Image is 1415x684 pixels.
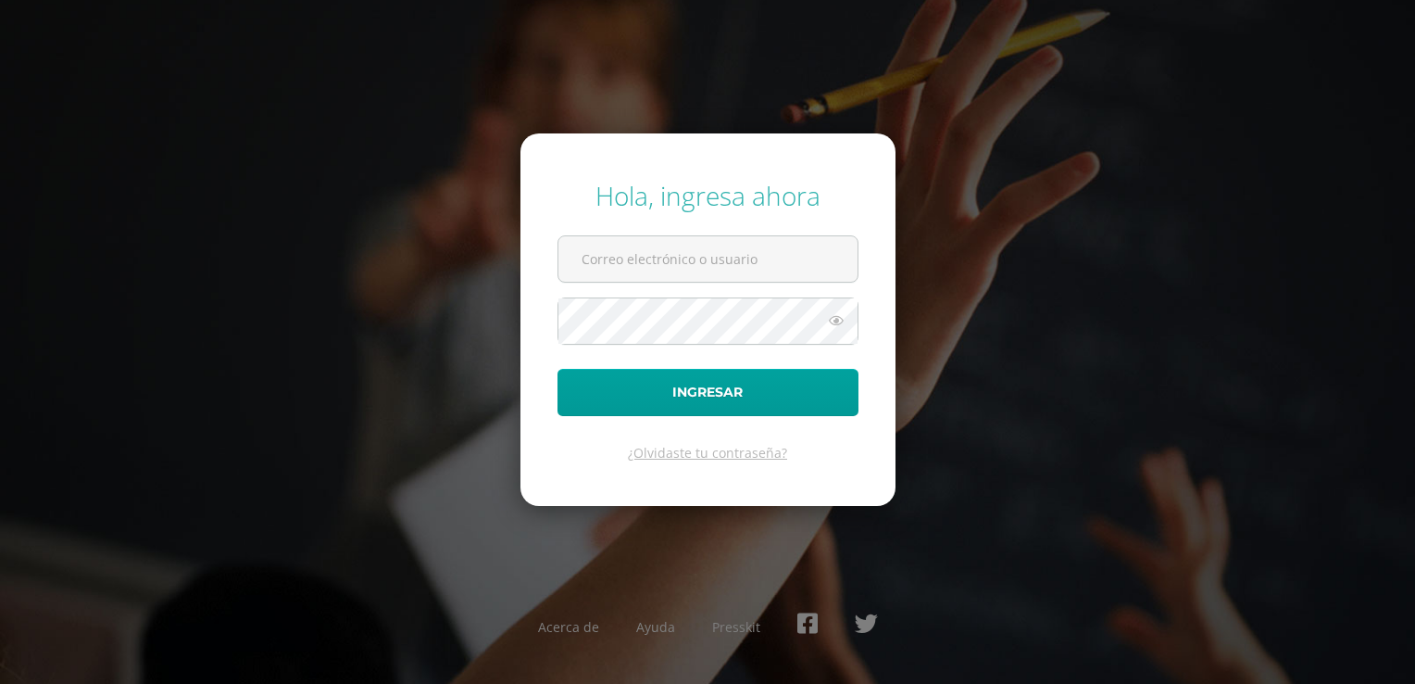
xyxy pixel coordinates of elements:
a: Acerca de [538,618,599,636]
input: Correo electrónico o usuario [558,236,858,282]
a: ¿Olvidaste tu contraseña? [628,444,787,462]
div: Hola, ingresa ahora [557,178,858,213]
button: Ingresar [557,369,858,416]
a: Ayuda [636,618,675,636]
a: Presskit [712,618,760,636]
